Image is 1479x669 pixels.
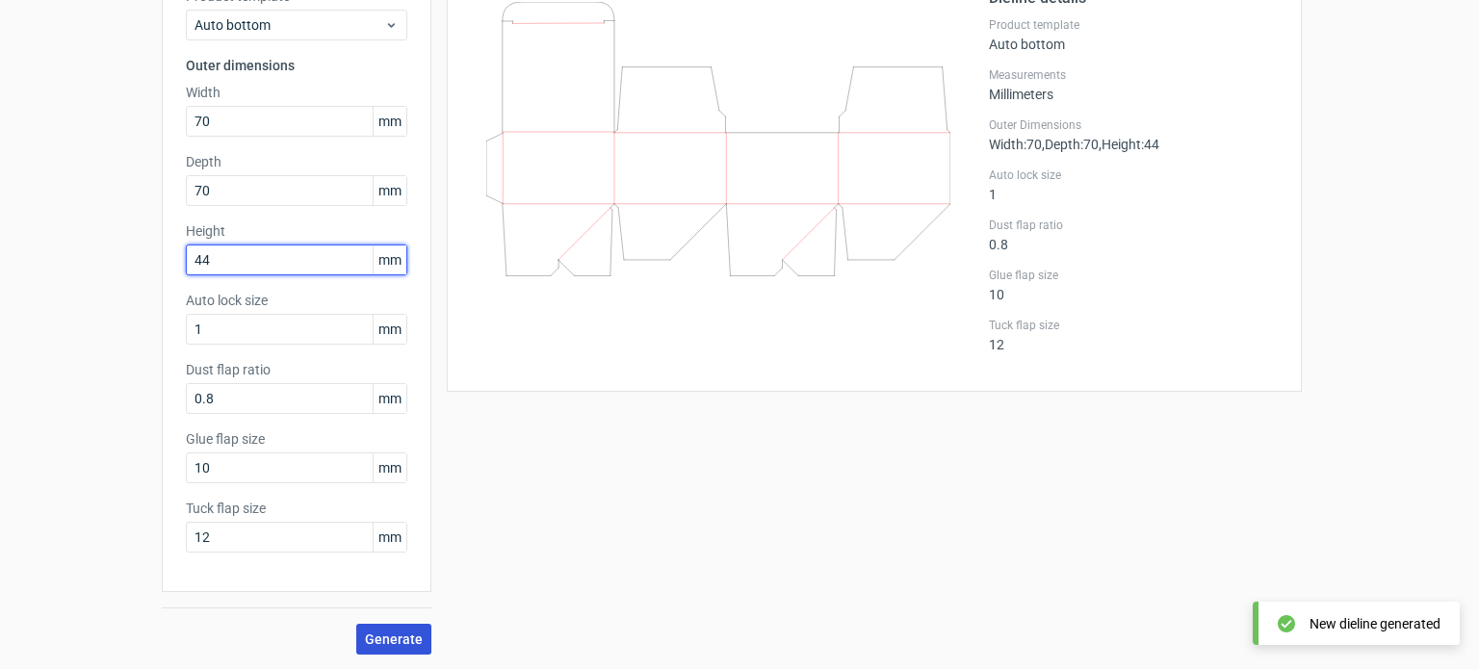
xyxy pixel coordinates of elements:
[373,176,406,205] span: mm
[373,107,406,136] span: mm
[365,632,423,646] span: Generate
[989,318,1278,352] div: 12
[989,268,1278,283] label: Glue flap size
[989,137,1042,152] span: Width : 70
[186,56,407,75] h3: Outer dimensions
[989,17,1278,52] div: Auto bottom
[1099,137,1159,152] span: , Height : 44
[373,245,406,274] span: mm
[356,624,431,655] button: Generate
[195,15,384,35] span: Auto bottom
[989,117,1278,133] label: Outer Dimensions
[989,318,1278,333] label: Tuck flap size
[989,218,1278,233] label: Dust flap ratio
[373,453,406,482] span: mm
[373,315,406,344] span: mm
[989,167,1278,202] div: 1
[989,67,1278,102] div: Millimeters
[989,67,1278,83] label: Measurements
[186,291,407,310] label: Auto lock size
[989,268,1278,302] div: 10
[186,499,407,518] label: Tuck flap size
[373,384,406,413] span: mm
[186,221,407,241] label: Height
[186,152,407,171] label: Depth
[186,429,407,449] label: Glue flap size
[1310,614,1440,633] div: New dieline generated
[989,17,1278,33] label: Product template
[989,167,1278,183] label: Auto lock size
[186,83,407,102] label: Width
[186,360,407,379] label: Dust flap ratio
[373,523,406,552] span: mm
[989,218,1278,252] div: 0.8
[1042,137,1099,152] span: , Depth : 70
